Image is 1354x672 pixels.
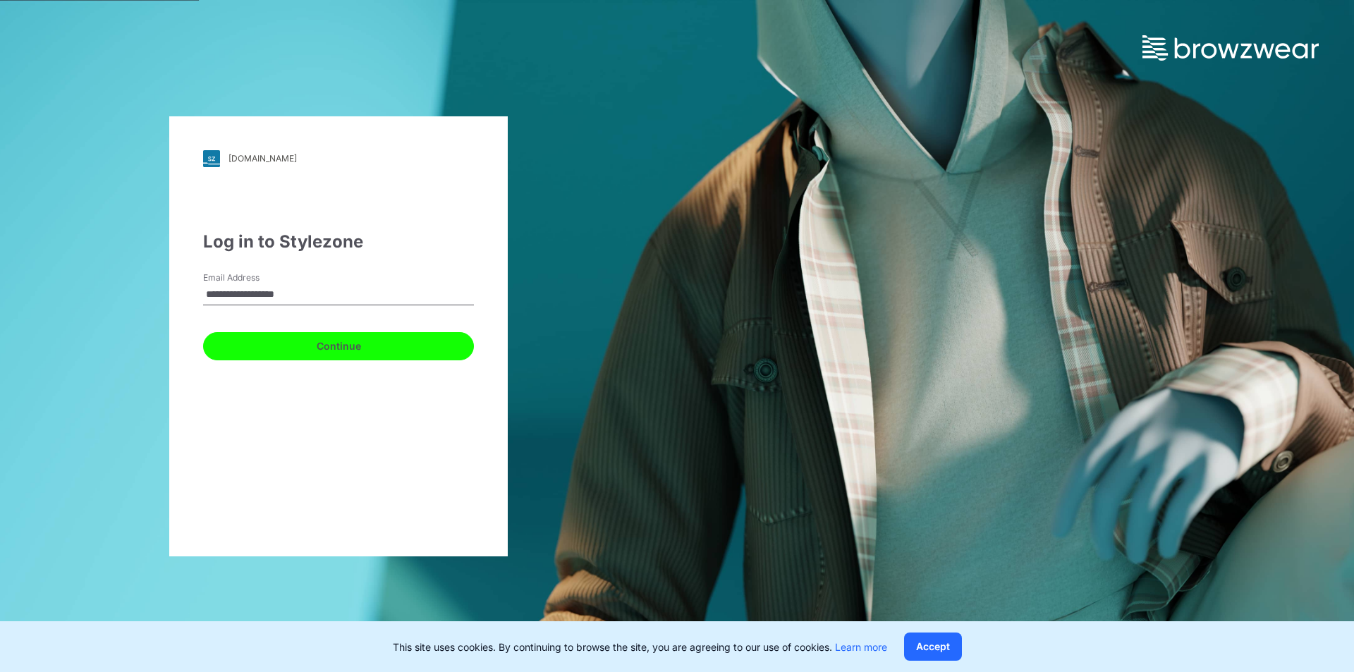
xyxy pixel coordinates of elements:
[203,229,474,255] div: Log in to Stylezone
[393,640,887,654] p: This site uses cookies. By continuing to browse the site, you are agreeing to our use of cookies.
[203,150,474,167] a: [DOMAIN_NAME]
[203,271,302,284] label: Email Address
[203,150,220,167] img: svg+xml;base64,PHN2ZyB3aWR0aD0iMjgiIGhlaWdodD0iMjgiIHZpZXdCb3g9IjAgMCAyOCAyOCIgZmlsbD0ibm9uZSIgeG...
[904,633,962,661] button: Accept
[835,641,887,653] a: Learn more
[203,332,474,360] button: Continue
[228,153,297,164] div: [DOMAIN_NAME]
[1142,35,1319,61] img: browzwear-logo.73288ffb.svg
